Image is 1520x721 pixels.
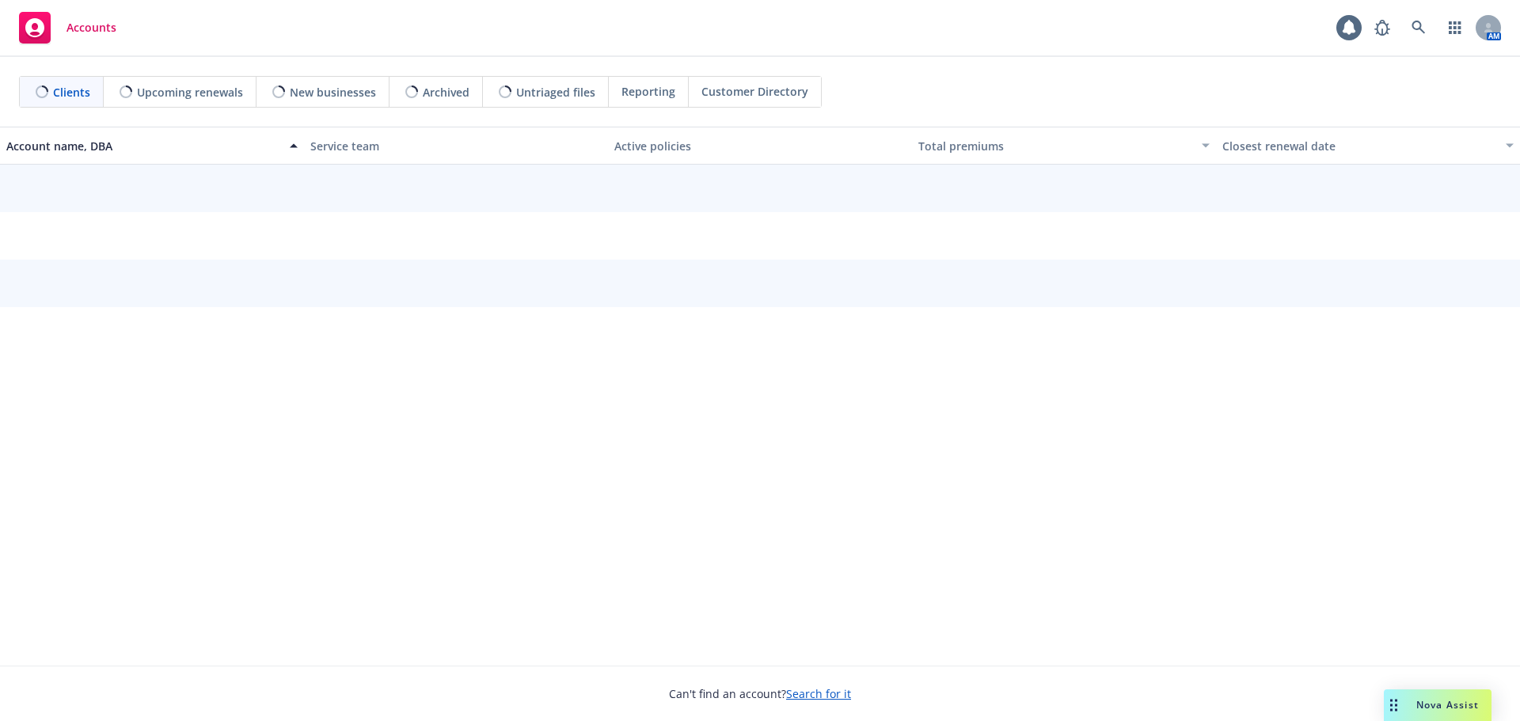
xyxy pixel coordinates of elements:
div: Active policies [614,138,906,154]
span: Clients [53,84,90,101]
a: Search [1403,12,1434,44]
span: Customer Directory [701,83,808,100]
span: Archived [423,84,469,101]
a: Accounts [13,6,123,50]
button: Nova Assist [1384,689,1491,721]
span: Upcoming renewals [137,84,243,101]
span: Nova Assist [1416,698,1479,712]
button: Closest renewal date [1216,127,1520,165]
div: Closest renewal date [1222,138,1496,154]
div: Drag to move [1384,689,1404,721]
button: Active policies [608,127,912,165]
span: Can't find an account? [669,685,851,702]
button: Service team [304,127,608,165]
div: Account name, DBA [6,138,280,154]
div: Total premiums [918,138,1192,154]
span: Reporting [621,83,675,100]
a: Report a Bug [1366,12,1398,44]
a: Search for it [786,686,851,701]
span: New businesses [290,84,376,101]
span: Untriaged files [516,84,595,101]
span: Accounts [66,21,116,34]
div: Service team [310,138,602,154]
a: Switch app [1439,12,1471,44]
button: Total premiums [912,127,1216,165]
